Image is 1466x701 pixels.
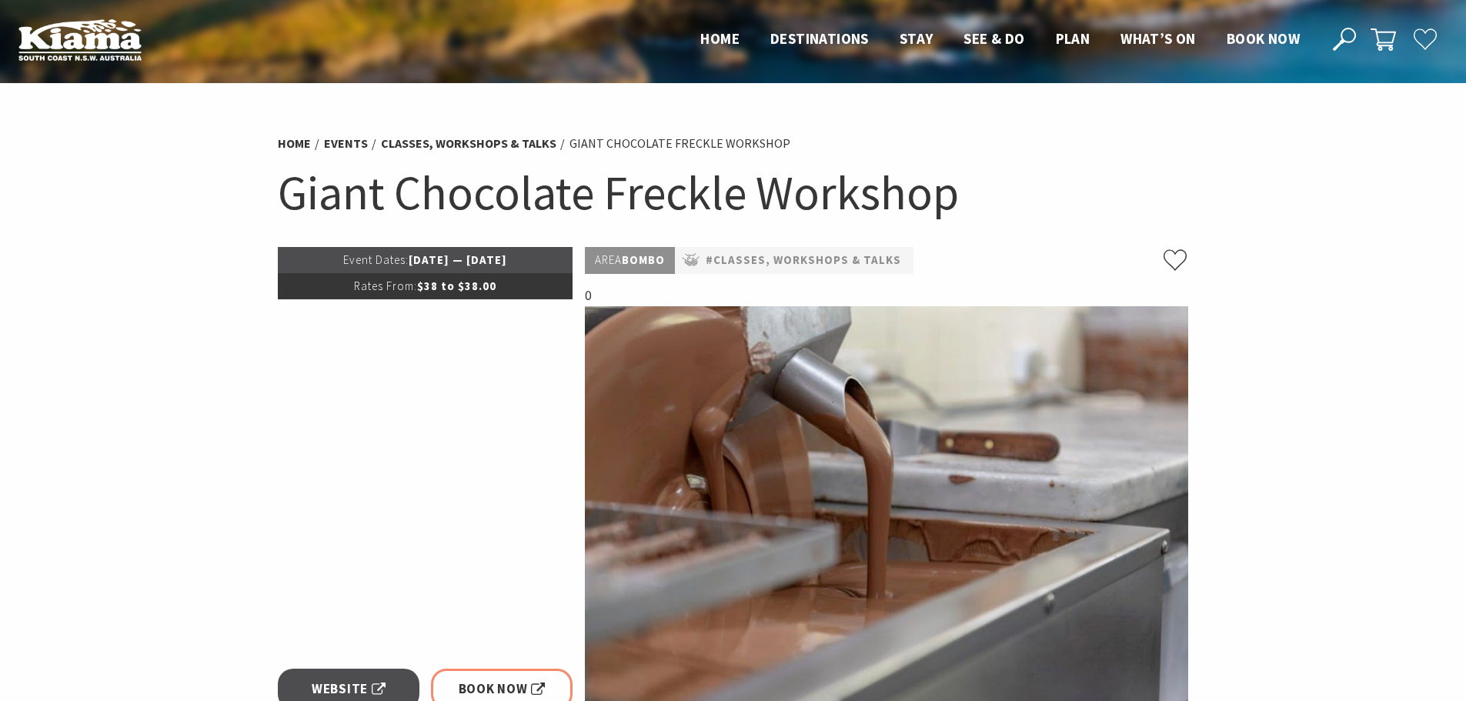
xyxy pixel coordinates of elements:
[900,29,933,49] a: Stay
[963,29,1024,48] span: See & Do
[1227,29,1300,48] span: Book now
[595,252,622,267] span: Area
[354,279,417,293] span: Rates From:
[1056,29,1090,49] a: Plan
[381,135,556,152] a: Classes, Workshops & Talks
[700,29,740,49] a: Home
[459,679,546,699] span: Book Now
[700,29,740,48] span: Home
[900,29,933,48] span: Stay
[1120,29,1196,49] a: What’s On
[18,18,142,61] img: Kiama Logo
[278,247,573,273] p: [DATE] — [DATE]
[1056,29,1090,48] span: Plan
[278,135,311,152] a: Home
[685,27,1315,52] nav: Main Menu
[343,252,409,267] span: Event Dates:
[770,29,869,49] a: Destinations
[312,679,386,699] span: Website
[278,162,1189,224] h1: Giant Chocolate Freckle Workshop
[278,273,573,299] p: $38 to $38.00
[963,29,1024,49] a: See & Do
[1227,29,1300,49] a: Book now
[585,247,675,274] p: Bombo
[324,135,368,152] a: Events
[569,134,790,154] li: Giant Chocolate Freckle Workshop
[1120,29,1196,48] span: What’s On
[706,251,901,270] a: #Classes, Workshops & Talks
[770,29,869,48] span: Destinations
